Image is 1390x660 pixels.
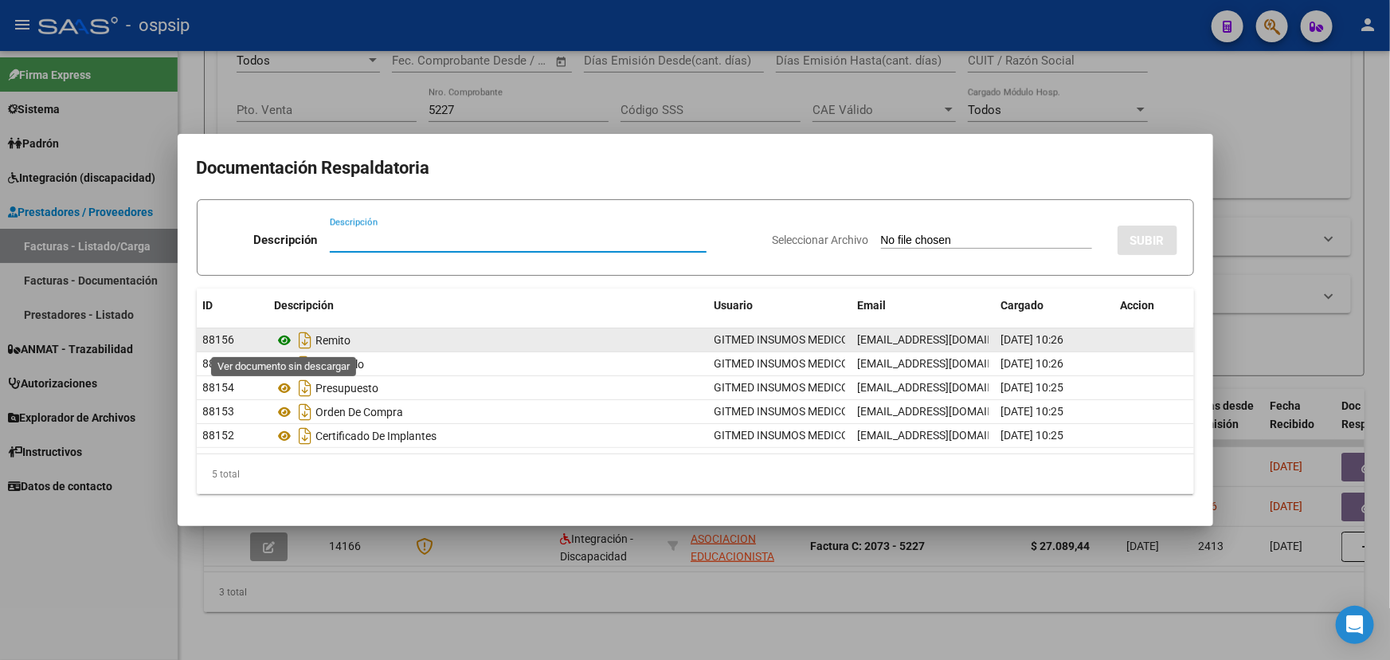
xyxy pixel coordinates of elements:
[858,405,1035,418] span: [EMAIL_ADDRESS][DOMAIN_NAME]
[715,299,754,312] span: Usuario
[715,405,884,418] span: GITMED INSUMOS MEDICOS SRL .
[715,381,884,394] span: GITMED INSUMOS MEDICOS SRL .
[197,153,1194,183] h2: Documentación Respaldatoria
[203,333,235,346] span: 88156
[995,289,1114,323] datatable-header-cell: Cargado
[708,289,852,323] datatable-header-cell: Usuario
[253,231,317,249] p: Descripción
[296,352,316,377] i: Descargar documento
[275,352,702,377] div: Protocolo
[296,399,316,425] i: Descargar documento
[203,405,235,418] span: 88153
[715,429,884,442] span: GITMED INSUMOS MEDICOS SRL .
[852,289,995,323] datatable-header-cell: Email
[1001,333,1064,346] span: [DATE] 10:26
[275,375,702,401] div: Presupuesto
[203,381,235,394] span: 88154
[197,454,1194,494] div: 5 total
[203,299,213,312] span: ID
[1114,289,1194,323] datatable-header-cell: Accion
[296,423,316,449] i: Descargar documento
[858,429,1035,442] span: [EMAIL_ADDRESS][DOMAIN_NAME]
[1001,381,1064,394] span: [DATE] 10:25
[858,381,1035,394] span: [EMAIL_ADDRESS][DOMAIN_NAME]
[1130,234,1165,248] span: SUBIR
[715,357,884,370] span: GITMED INSUMOS MEDICOS SRL .
[715,333,884,346] span: GITMED INSUMOS MEDICOS SRL .
[268,289,708,323] datatable-header-cell: Descripción
[275,328,702,353] div: Remito
[1336,606,1374,644] div: Open Intercom Messenger
[773,234,869,246] span: Seleccionar Archivo
[1001,299,1044,312] span: Cargado
[1121,299,1155,312] span: Accion
[275,299,335,312] span: Descripción
[203,357,235,370] span: 88155
[858,357,1035,370] span: [EMAIL_ADDRESS][DOMAIN_NAME]
[203,429,235,442] span: 88152
[1001,405,1064,418] span: [DATE] 10:25
[275,399,702,425] div: Orden De Compra
[296,328,316,353] i: Descargar documento
[296,375,316,401] i: Descargar documento
[1118,226,1177,255] button: SUBIR
[1001,429,1064,442] span: [DATE] 10:25
[1001,357,1064,370] span: [DATE] 10:26
[197,289,268,323] datatable-header-cell: ID
[858,299,887,312] span: Email
[275,423,702,449] div: Certificado De Implantes
[858,333,1035,346] span: [EMAIL_ADDRESS][DOMAIN_NAME]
